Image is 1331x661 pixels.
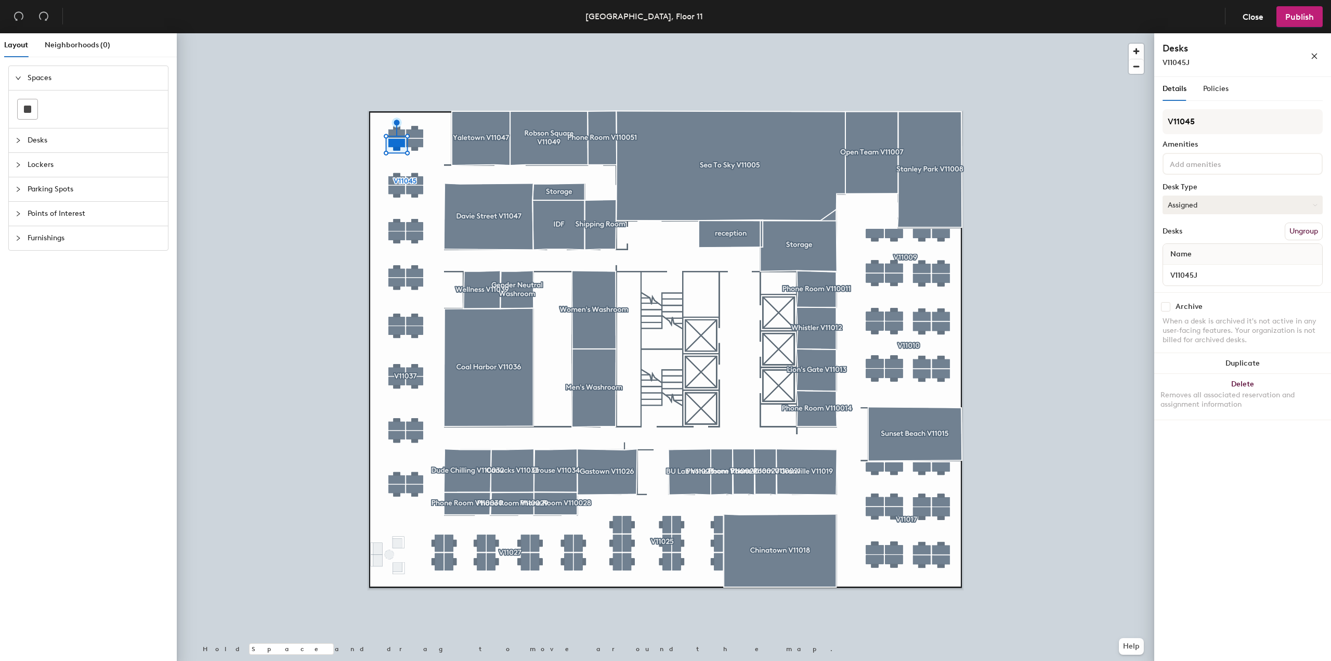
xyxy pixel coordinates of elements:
[33,6,54,27] button: Redo (⌘ + ⇧ + Z)
[1165,245,1197,264] span: Name
[1163,183,1323,191] div: Desk Type
[1203,84,1229,93] span: Policies
[1163,196,1323,214] button: Assigned
[1154,353,1331,374] button: Duplicate
[1163,317,1323,345] div: When a desk is archived it's not active in any user-facing features. Your organization is not bil...
[28,202,162,226] span: Points of Interest
[1176,303,1203,311] div: Archive
[15,186,21,192] span: collapsed
[8,6,29,27] button: Undo (⌘ + Z)
[1311,53,1318,60] span: close
[1160,391,1325,409] div: Removes all associated reservation and assignment information
[28,226,162,250] span: Furnishings
[1154,374,1331,420] button: DeleteRemoves all associated reservation and assignment information
[1234,6,1272,27] button: Close
[1243,12,1263,22] span: Close
[15,75,21,81] span: expanded
[1285,12,1314,22] span: Publish
[15,162,21,168] span: collapsed
[45,41,110,49] span: Neighborhoods (0)
[4,41,28,49] span: Layout
[1285,223,1323,240] button: Ungroup
[15,211,21,217] span: collapsed
[14,11,24,21] span: undo
[585,10,703,23] div: [GEOGRAPHIC_DATA], Floor 11
[28,128,162,152] span: Desks
[1163,58,1190,67] span: V11045J
[28,153,162,177] span: Lockers
[1163,140,1323,149] div: Amenities
[1165,268,1320,282] input: Unnamed desk
[1168,157,1261,170] input: Add amenities
[28,177,162,201] span: Parking Spots
[15,235,21,241] span: collapsed
[1163,42,1277,55] h4: Desks
[15,137,21,144] span: collapsed
[1163,227,1182,236] div: Desks
[1276,6,1323,27] button: Publish
[28,66,162,90] span: Spaces
[1119,638,1144,655] button: Help
[1163,84,1186,93] span: Details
